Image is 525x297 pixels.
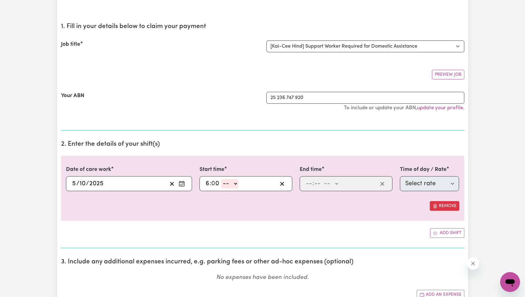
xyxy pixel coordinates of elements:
input: -- [72,179,76,188]
label: Job title [61,40,80,49]
button: Preview Job [432,70,464,79]
iframe: Button to launch messaging window [500,272,520,292]
span: Need any help? [4,4,38,9]
input: -- [314,179,321,188]
label: End time [300,166,322,174]
label: Start time [199,166,224,174]
button: Enter the date of care work [177,179,187,188]
button: Clear date [167,179,177,188]
span: : [312,180,314,187]
small: To include or update your ABN, . [344,105,464,111]
input: -- [79,179,86,188]
span: / [76,180,79,187]
input: -- [212,179,220,188]
span: : [210,180,211,187]
span: 0 [211,181,215,187]
input: -- [205,179,210,188]
button: Remove this shift [430,201,459,211]
iframe: Close message [467,257,479,270]
span: / [86,180,89,187]
input: ---- [89,179,104,188]
label: Your ABN [61,92,84,100]
h2: 1. Fill in your details below to claim your payment [61,23,464,31]
input: -- [306,179,312,188]
em: No expenses have been included. [216,275,309,280]
h2: 3. Include any additional expenses incurred, e.g. parking fees or other ad-hoc expenses (optional) [61,258,464,266]
button: Add another shift [430,228,464,238]
label: Time of day / Rate [400,166,447,174]
a: update your profile [417,105,463,111]
label: Date of care work [66,166,111,174]
h2: 2. Enter the details of your shift(s) [61,140,464,148]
